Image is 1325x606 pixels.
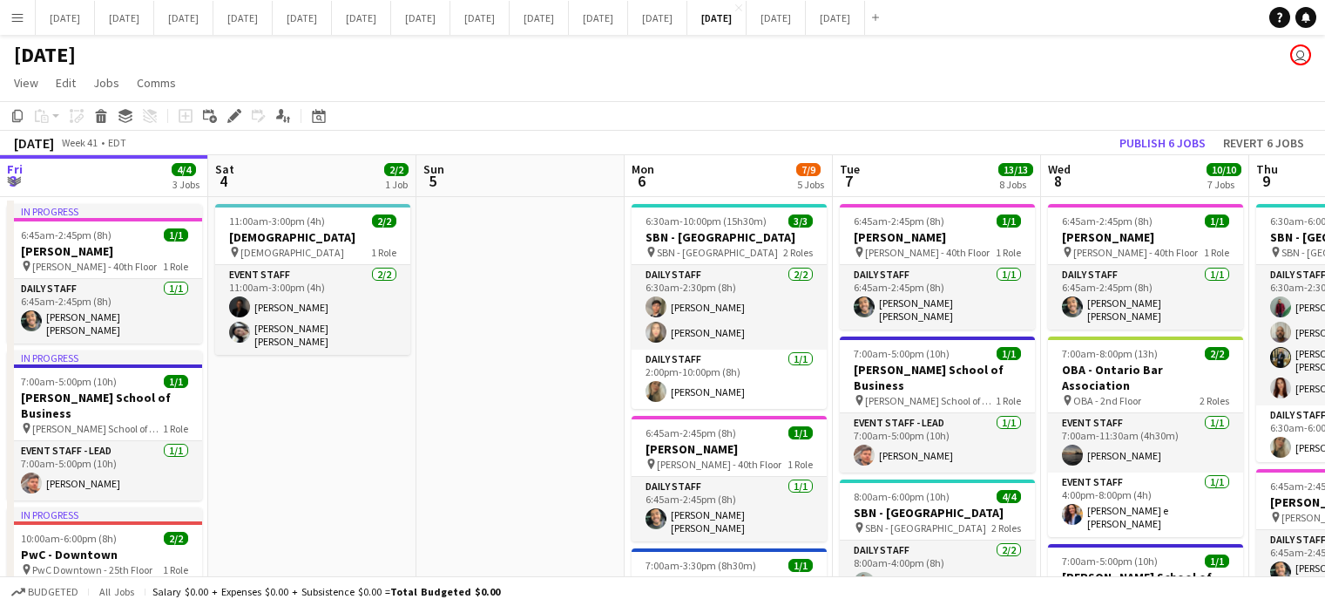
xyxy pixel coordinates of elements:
[632,204,827,409] div: 6:30am-10:00pm (15h30m)3/3SBN - [GEOGRAPHIC_DATA] SBN - [GEOGRAPHIC_DATA]2 RolesDaily Staff2/26:3...
[1073,394,1141,407] span: OBA - 2nd Floor
[1207,163,1241,176] span: 10/10
[854,214,944,228] span: 6:45am-2:45pm (8h)
[108,136,126,149] div: EDT
[840,161,860,177] span: Tue
[7,441,202,500] app-card-role: Event Staff - Lead1/17:00am-5:00pm (10h)[PERSON_NAME]
[632,416,827,541] app-job-card: 6:45am-2:45pm (8h)1/1[PERSON_NAME] [PERSON_NAME] - 40th Floor1 RoleDaily Staff1/16:45am-2:45pm (8...
[628,1,687,35] button: [DATE]
[1062,347,1158,360] span: 7:00am-8:00pm (13h)
[632,477,827,541] app-card-role: Daily Staff1/16:45am-2:45pm (8h)[PERSON_NAME] [PERSON_NAME]
[21,532,117,545] span: 10:00am-6:00pm (8h)
[163,260,188,273] span: 1 Role
[213,1,273,35] button: [DATE]
[996,394,1021,407] span: 1 Role
[163,563,188,576] span: 1 Role
[1048,337,1243,537] div: 7:00am-8:00pm (13h)2/2OBA - Ontario Bar Association OBA - 2nd Floor2 RolesEvent Staff1/17:00am-11...
[215,204,410,355] app-job-card: 11:00am-3:00pm (4h)2/2[DEMOGRAPHIC_DATA] [DEMOGRAPHIC_DATA]1 RoleEvent Staff2/211:00am-3:00pm (4h...
[385,178,408,191] div: 1 Job
[7,547,202,562] h3: PwC - Downtown
[172,163,196,176] span: 4/4
[32,260,157,273] span: [PERSON_NAME] - 40th Floor
[997,214,1021,228] span: 1/1
[164,375,188,388] span: 1/1
[7,243,202,259] h3: [PERSON_NAME]
[14,134,54,152] div: [DATE]
[273,1,332,35] button: [DATE]
[7,351,202,500] app-job-card: In progress7:00am-5:00pm (10h)1/1[PERSON_NAME] School of Business [PERSON_NAME] School of Busines...
[1205,555,1229,568] span: 1/1
[152,585,500,598] div: Salary $0.00 + Expenses $0.00 + Subsistence $0.00 =
[1045,171,1071,191] span: 8
[21,228,112,242] span: 6:45am-2:45pm (8h)
[657,458,781,471] span: [PERSON_NAME] - 40th Floor
[1205,214,1229,228] span: 1/1
[56,75,76,91] span: Edit
[137,75,176,91] span: Comms
[854,490,950,503] span: 8:00am-6:00pm (10h)
[57,136,101,149] span: Week 41
[32,422,163,435] span: [PERSON_NAME] School of Business - 30th Floor
[840,362,1035,393] h3: [PERSON_NAME] School of Business
[423,161,444,177] span: Sun
[1073,246,1198,259] span: [PERSON_NAME] - 40th Floor
[7,351,202,364] div: In progress
[629,171,654,191] span: 6
[96,585,138,598] span: All jobs
[747,1,806,35] button: [DATE]
[1048,569,1243,601] h3: [PERSON_NAME] School of Business
[164,532,188,545] span: 2/2
[4,171,23,191] span: 3
[7,204,202,218] div: In progress
[93,75,119,91] span: Jobs
[632,350,827,409] app-card-role: Daily Staff1/12:00pm-10:00pm (8h)[PERSON_NAME]
[390,585,500,598] span: Total Budgeted $0.00
[1048,204,1243,330] div: 6:45am-2:45pm (8h)1/1[PERSON_NAME] [PERSON_NAME] - 40th Floor1 RoleDaily Staff1/16:45am-2:45pm (8...
[332,1,391,35] button: [DATE]
[788,559,813,572] span: 1/1
[999,178,1032,191] div: 8 Jobs
[9,582,81,602] button: Budgeted
[840,337,1035,473] app-job-card: 7:00am-5:00pm (10h)1/1[PERSON_NAME] School of Business [PERSON_NAME] School of Business - 30th Fl...
[7,279,202,344] app-card-role: Daily Staff1/16:45am-2:45pm (8h)[PERSON_NAME] [PERSON_NAME]
[632,265,827,350] app-card-role: Daily Staff2/26:30am-2:30pm (8h)[PERSON_NAME][PERSON_NAME]
[687,1,747,35] button: [DATE]
[7,71,45,94] a: View
[215,229,410,245] h3: [DEMOGRAPHIC_DATA]
[213,171,234,191] span: 4
[215,265,410,355] app-card-role: Event Staff2/211:00am-3:00pm (4h)[PERSON_NAME][PERSON_NAME] [PERSON_NAME]
[7,204,202,344] div: In progress6:45am-2:45pm (8h)1/1[PERSON_NAME] [PERSON_NAME] - 40th Floor1 RoleDaily Staff1/16:45a...
[7,161,23,177] span: Fri
[1048,473,1243,537] app-card-role: Event Staff1/14:00pm-8:00pm (4h)[PERSON_NAME] e [PERSON_NAME]
[1048,362,1243,393] h3: OBA - Ontario Bar Association
[1048,413,1243,473] app-card-role: Event Staff1/17:00am-11:30am (4h30m)[PERSON_NAME]
[632,161,654,177] span: Mon
[95,1,154,35] button: [DATE]
[646,214,767,228] span: 6:30am-10:00pm (15h30m)
[215,161,234,177] span: Sat
[788,214,813,228] span: 3/3
[1290,44,1311,65] app-user-avatar: Jolanta Rokowski
[1200,394,1229,407] span: 2 Roles
[996,246,1021,259] span: 1 Role
[840,229,1035,245] h3: [PERSON_NAME]
[840,204,1035,330] div: 6:45am-2:45pm (8h)1/1[PERSON_NAME] [PERSON_NAME] - 40th Floor1 RoleDaily Staff1/16:45am-2:45pm (8...
[865,394,996,407] span: [PERSON_NAME] School of Business - 30th Floor
[1204,246,1229,259] span: 1 Role
[510,1,569,35] button: [DATE]
[632,574,827,589] h3: OMERS
[796,163,821,176] span: 7/9
[229,214,325,228] span: 11:00am-3:00pm (4h)
[1205,347,1229,360] span: 2/2
[865,521,986,535] span: SBN - [GEOGRAPHIC_DATA]
[997,490,1021,503] span: 4/4
[788,458,813,471] span: 1 Role
[240,246,344,259] span: [DEMOGRAPHIC_DATA]
[7,507,202,521] div: In progress
[569,1,628,35] button: [DATE]
[28,586,78,598] span: Budgeted
[783,246,813,259] span: 2 Roles
[998,163,1033,176] span: 13/13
